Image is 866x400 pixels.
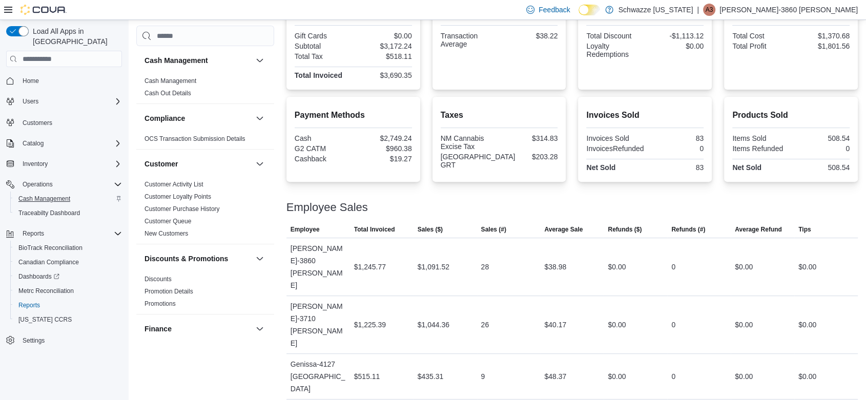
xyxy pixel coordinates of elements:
[145,229,188,238] span: New Customers
[23,139,44,148] span: Catalog
[14,256,122,268] span: Canadian Compliance
[18,158,122,170] span: Inventory
[2,115,126,130] button: Customers
[14,207,122,219] span: Traceabilty Dashboard
[6,69,122,374] nav: Complex example
[295,42,351,50] div: Subtotal
[647,163,704,172] div: 83
[735,370,753,383] div: $0.00
[355,71,411,79] div: $3,690.35
[295,144,351,153] div: G2 CATM
[586,109,704,121] h2: Invoices Sold
[14,193,74,205] a: Cash Management
[145,300,176,307] a: Promotions
[793,32,850,40] div: $1,370.68
[145,288,193,295] a: Promotion Details
[2,136,126,151] button: Catalog
[441,153,516,169] div: [GEOGRAPHIC_DATA] GRT
[2,157,126,171] button: Inventory
[18,195,70,203] span: Cash Management
[544,261,566,273] div: $38.98
[10,255,126,269] button: Canadian Compliance
[136,133,274,149] div: Compliance
[2,73,126,88] button: Home
[18,244,83,252] span: BioTrack Reconciliation
[793,134,850,142] div: 508.54
[23,336,45,345] span: Settings
[145,193,211,201] span: Customer Loyalty Points
[18,75,43,87] a: Home
[145,287,193,296] span: Promotion Details
[286,201,368,214] h3: Employee Sales
[14,285,122,297] span: Metrc Reconciliation
[519,153,558,161] div: $203.28
[798,261,816,273] div: $0.00
[29,26,122,47] span: Load All Apps in [GEOGRAPHIC_DATA]
[544,225,583,234] span: Average Sale
[145,205,220,213] a: Customer Purchase History
[703,4,715,16] div: Alexis-3860 Shoope
[355,144,411,153] div: $960.38
[145,159,252,169] button: Customer
[608,261,626,273] div: $0.00
[586,144,644,153] div: InvoicesRefunded
[544,319,566,331] div: $40.17
[481,370,485,383] div: 9
[10,241,126,255] button: BioTrack Reconciliation
[355,52,411,60] div: $518.11
[145,193,211,200] a: Customer Loyalty Points
[355,42,411,50] div: $3,172.24
[608,225,642,234] span: Refunds ($)
[648,144,704,153] div: 0
[145,346,194,353] a: GL Account Totals
[18,158,52,170] button: Inventory
[145,90,191,97] a: Cash Out Details
[608,370,626,383] div: $0.00
[23,229,44,238] span: Reports
[145,217,191,225] span: Customer Queue
[145,113,185,123] h3: Compliance
[647,42,704,50] div: $0.00
[586,32,643,40] div: Total Discount
[23,119,52,127] span: Customers
[18,227,48,240] button: Reports
[671,225,705,234] span: Refunds (#)
[145,275,172,283] span: Discounts
[18,95,43,108] button: Users
[18,74,122,87] span: Home
[14,299,122,311] span: Reports
[18,95,122,108] span: Users
[18,178,57,191] button: Operations
[586,42,643,58] div: Loyalty Redemptions
[418,261,449,273] div: $1,091.52
[254,54,266,67] button: Cash Management
[579,15,579,16] span: Dark Mode
[286,296,350,353] div: [PERSON_NAME]-3710 [PERSON_NAME]
[18,258,79,266] span: Canadian Compliance
[735,319,753,331] div: $0.00
[2,94,126,109] button: Users
[145,89,191,97] span: Cash Out Details
[136,343,274,372] div: Finance
[354,225,395,234] span: Total Invoiced
[2,333,126,348] button: Settings
[671,319,675,331] div: 0
[145,135,245,143] span: OCS Transaction Submission Details
[23,180,53,188] span: Operations
[18,116,122,129] span: Customers
[671,370,675,383] div: 0
[732,134,789,142] div: Items Sold
[501,32,558,40] div: $38.22
[18,137,122,150] span: Catalog
[798,370,816,383] div: $0.00
[418,319,449,331] div: $1,044.36
[295,155,351,163] div: Cashback
[355,134,411,142] div: $2,749.24
[145,230,188,237] a: New Customers
[706,4,713,16] span: A3
[793,144,850,153] div: 0
[647,134,704,142] div: 83
[579,5,600,15] input: Dark Mode
[145,55,208,66] h3: Cash Management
